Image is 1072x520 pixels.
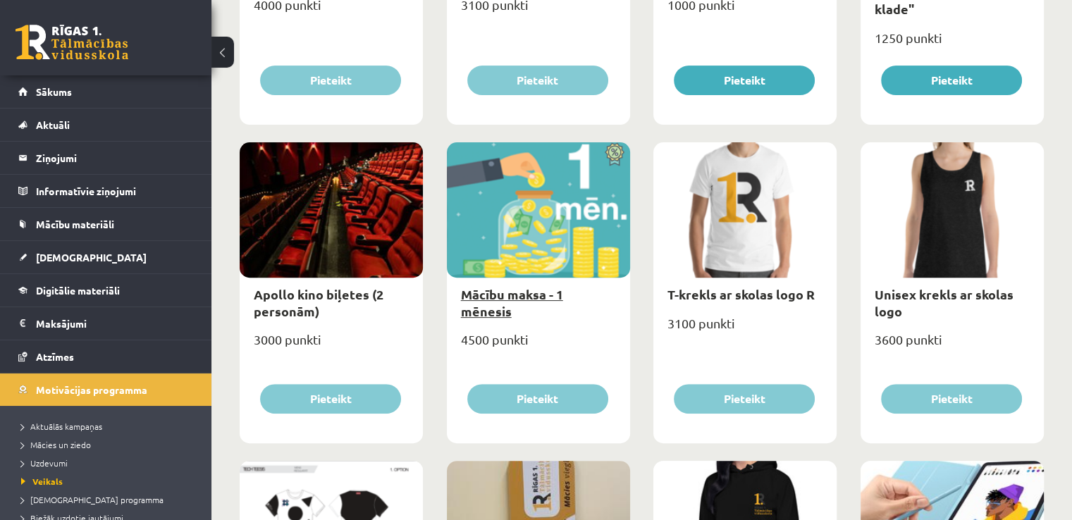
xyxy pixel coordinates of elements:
[36,307,194,340] legend: Maksājumi
[598,142,630,166] img: Atlaide
[36,383,147,396] span: Motivācijas programma
[240,328,423,363] div: 3000 punkti
[653,311,837,347] div: 3100 punkti
[21,457,68,469] span: Uzdevumi
[36,218,114,230] span: Mācību materiāli
[36,175,194,207] legend: Informatīvie ziņojumi
[18,142,194,174] a: Ziņojumi
[875,286,1014,318] a: Unisex krekls ar skolas logo
[461,286,563,318] a: Mācību maksa - 1 mēnesis
[18,208,194,240] a: Mācību materiāli
[36,142,194,174] legend: Ziņojumi
[21,476,63,487] span: Veikals
[18,109,194,141] a: Aktuāli
[881,66,1022,95] button: Pieteikt
[467,66,608,95] button: Pieteikt
[447,328,630,363] div: 4500 punkti
[21,439,91,450] span: Mācies un ziedo
[467,384,608,414] button: Pieteikt
[36,251,147,264] span: [DEMOGRAPHIC_DATA]
[21,493,197,506] a: [DEMOGRAPHIC_DATA] programma
[36,118,70,131] span: Aktuāli
[21,420,197,433] a: Aktuālās kampaņas
[667,286,815,302] a: T-krekls ar skolas logo R
[18,307,194,340] a: Maksājumi
[18,340,194,373] a: Atzīmes
[21,421,102,432] span: Aktuālās kampaņas
[18,75,194,108] a: Sākums
[260,384,401,414] button: Pieteikt
[18,241,194,273] a: [DEMOGRAPHIC_DATA]
[861,26,1044,61] div: 1250 punkti
[260,66,401,95] button: Pieteikt
[36,85,72,98] span: Sākums
[21,457,197,469] a: Uzdevumi
[21,494,164,505] span: [DEMOGRAPHIC_DATA] programma
[881,384,1022,414] button: Pieteikt
[36,284,120,297] span: Digitālie materiāli
[18,373,194,406] a: Motivācijas programma
[861,328,1044,363] div: 3600 punkti
[674,66,815,95] button: Pieteikt
[18,175,194,207] a: Informatīvie ziņojumi
[16,25,128,60] a: Rīgas 1. Tālmācības vidusskola
[254,286,383,318] a: Apollo kino biļetes (2 personām)
[21,438,197,451] a: Mācies un ziedo
[18,274,194,307] a: Digitālie materiāli
[21,475,197,488] a: Veikals
[36,350,74,363] span: Atzīmes
[674,384,815,414] button: Pieteikt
